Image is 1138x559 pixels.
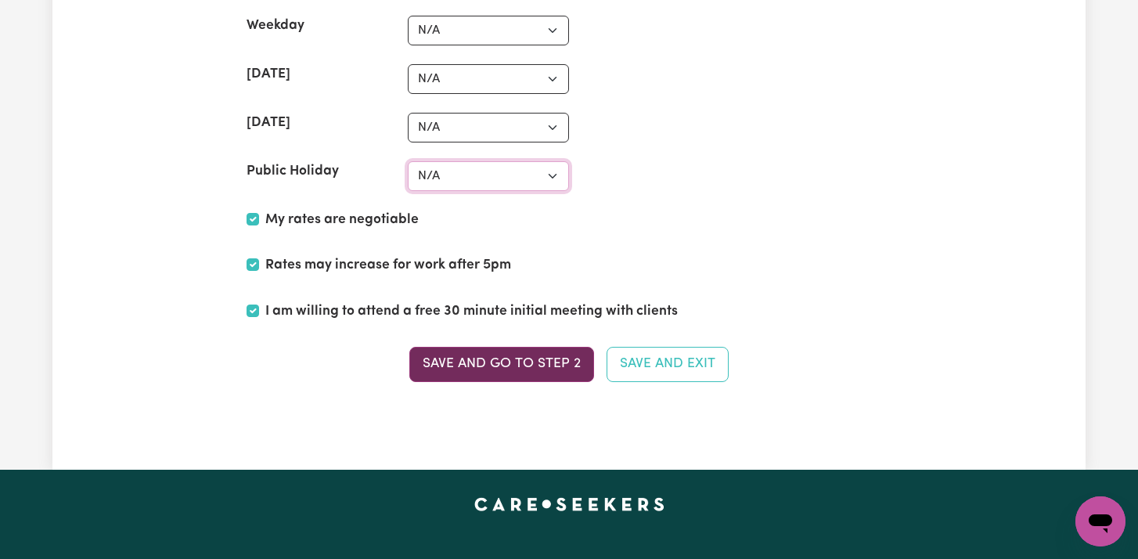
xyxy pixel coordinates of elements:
label: My rates are negotiable [265,210,419,230]
label: [DATE] [247,64,290,85]
a: Careseekers home page [474,498,664,510]
label: [DATE] [247,113,290,133]
label: Rates may increase for work after 5pm [265,255,511,276]
iframe: Button to launch messaging window, conversation in progress [1075,496,1125,546]
button: Save and go to Step 2 [409,347,594,381]
button: Save and Exit [607,347,729,381]
label: Public Holiday [247,161,339,182]
label: Weekday [247,16,304,36]
label: I am willing to attend a free 30 minute initial meeting with clients [265,301,678,322]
